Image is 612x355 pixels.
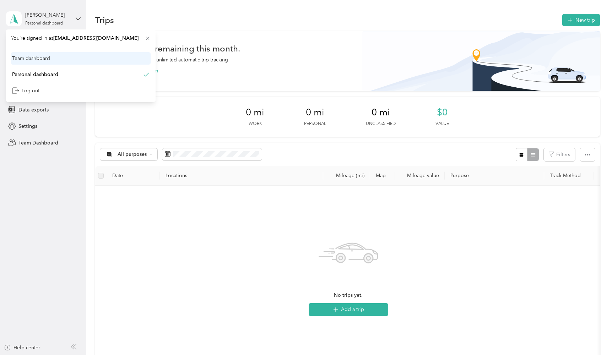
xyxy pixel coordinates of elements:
span: [EMAIL_ADDRESS][DOMAIN_NAME] [53,35,139,41]
img: Banner [362,31,600,91]
iframe: Everlance-gr Chat Button Frame [572,315,612,355]
p: Never miss a mile with unlimited automatic trip tracking [105,56,228,64]
h1: 30 free trips remaining this month. [105,45,240,52]
button: New trip [562,14,600,26]
span: 0 mi [372,107,390,118]
th: Locations [160,166,323,186]
div: Personal dashboard [12,71,58,78]
span: 0 mi [246,107,264,118]
h1: Trips [95,16,114,24]
p: Value [435,121,449,127]
th: Mileage value [395,166,445,186]
span: 0 mi [306,107,324,118]
div: [PERSON_NAME] [25,11,70,19]
th: Date [107,166,160,186]
p: Unclassified [366,121,396,127]
p: Work [249,121,262,127]
th: Track Method [544,166,594,186]
th: Mileage (mi) [323,166,370,186]
button: Help center [4,344,40,351]
div: Log out [12,87,39,94]
span: $0 [437,107,448,118]
th: Map [370,166,395,186]
div: Personal dashboard [25,21,63,26]
span: Team Dashboard [18,139,58,147]
span: No trips yet. [334,291,363,299]
button: Filters [544,148,575,161]
th: Purpose [445,166,544,186]
span: You’re signed in as [11,34,151,42]
span: Data exports [18,106,49,114]
p: Personal [304,121,326,127]
span: All purposes [118,152,147,157]
button: Add a trip [309,303,388,316]
div: Team dashboard [12,55,50,62]
span: Settings [18,122,37,130]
